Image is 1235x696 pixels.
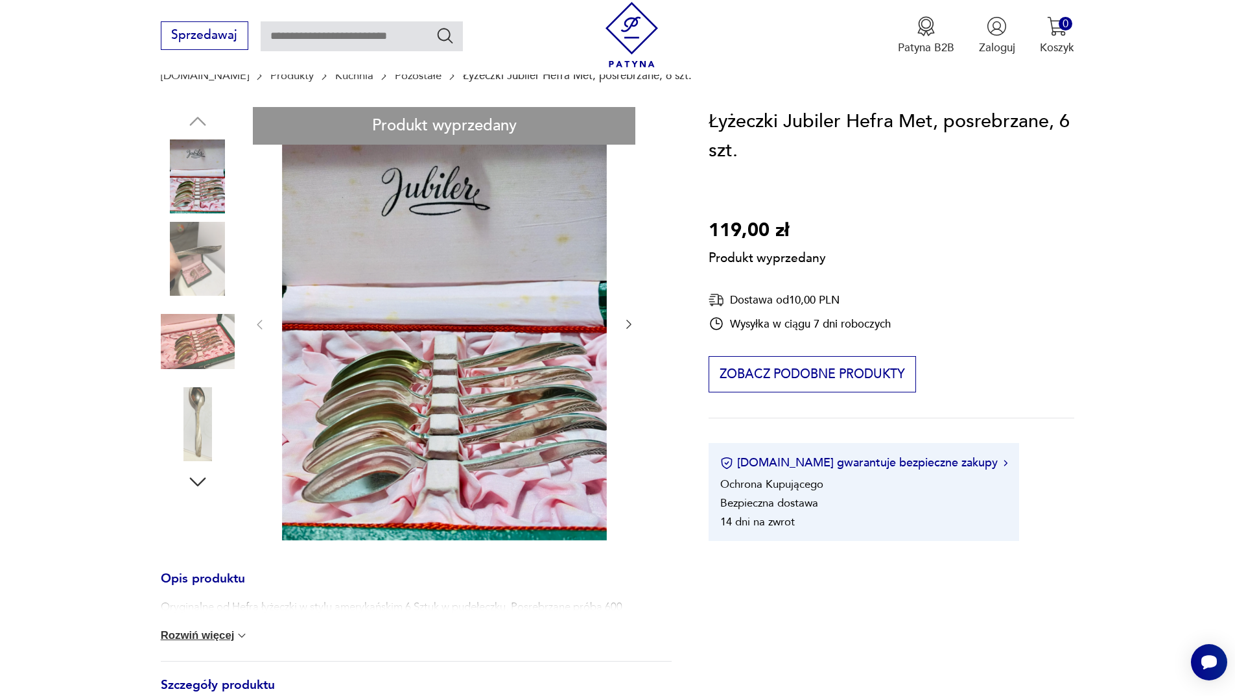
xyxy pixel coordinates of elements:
button: Szukaj [436,26,454,45]
button: Rozwiń więcej [161,629,249,642]
a: Produkty [270,69,314,82]
iframe: Smartsupp widget button [1191,644,1227,680]
div: Dostawa od 10,00 PLN [709,292,891,308]
li: 14 dni na zwrot [720,514,795,529]
h1: Łyżeczki Jubiler Hefra Met, posrebrzane, 6 szt. [709,107,1074,166]
p: Łyżeczki Jubiler Hefra Met, posrebrzane, 6 szt. [463,69,692,82]
button: Zobacz podobne produkty [709,356,915,392]
h3: Opis produktu [161,574,672,600]
p: Produkt wyprzedany [709,245,826,267]
button: 0Koszyk [1040,16,1074,55]
a: Sprzedawaj [161,31,248,42]
button: Sprzedawaj [161,21,248,50]
a: Kuchnia [335,69,373,82]
img: Ikona medalu [916,16,936,36]
img: chevron down [235,629,248,642]
div: 0 [1059,17,1072,30]
a: Pozostałe [395,69,441,82]
button: Patyna B2B [898,16,954,55]
p: Patyna B2B [898,40,954,55]
div: Wysyłka w ciągu 7 dni roboczych [709,316,891,331]
img: Ikona koszyka [1047,16,1067,36]
img: Ikona dostawy [709,292,724,308]
a: [DOMAIN_NAME] [161,69,249,82]
button: Zaloguj [979,16,1015,55]
li: Ochrona Kupującego [720,477,823,492]
img: Patyna - sklep z meblami i dekoracjami vintage [599,2,665,67]
p: Koszyk [1040,40,1074,55]
a: Ikona medaluPatyna B2B [898,16,954,55]
p: Zaloguj [979,40,1015,55]
button: [DOMAIN_NAME] gwarantuje bezpieczne zakupy [720,455,1007,471]
img: Ikona certyfikatu [720,457,733,470]
img: Ikonka użytkownika [987,16,1007,36]
p: 119,00 zł [709,216,826,246]
li: Bezpieczna dostawa [720,496,818,510]
p: Oryginalne od Hefra łyżeczki w stylu amerykańskim 6 Sztuk w pudełeczku. Posrebrzane próba 600 [161,599,622,615]
img: Ikona strzałki w prawo [1004,460,1007,466]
